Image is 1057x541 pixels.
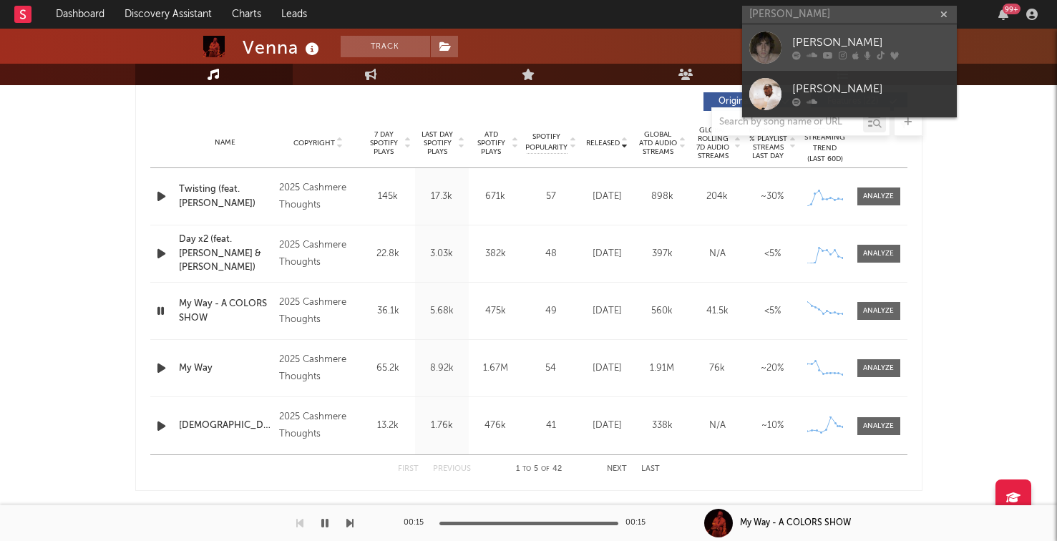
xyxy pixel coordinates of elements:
button: First [398,465,419,473]
div: 17.3k [419,190,465,204]
div: [DATE] [583,304,631,318]
div: ~ 20 % [749,361,797,376]
div: 57 [526,190,576,204]
input: Search by song name or URL [712,117,863,128]
span: 7 Day Spotify Plays [365,130,403,156]
div: 560k [638,304,686,318]
div: 2025 Cashmere Thoughts [279,237,357,271]
div: 5.68k [419,304,465,318]
div: 49 [526,304,576,318]
div: [DATE] [583,361,631,376]
a: Day x2 (feat. [PERSON_NAME] & [PERSON_NAME]) [179,233,273,275]
div: Name [179,137,273,148]
a: [DEMOGRAPHIC_DATA] [179,419,273,433]
a: Twisting (feat. [PERSON_NAME]) [179,182,273,210]
span: Copyright [293,139,335,147]
div: 898k [638,190,686,204]
div: 22.8k [365,247,411,261]
div: [PERSON_NAME] [792,81,950,98]
div: ~ 30 % [749,190,797,204]
div: 65.2k [365,361,411,376]
div: My Way - A COLORS SHOW [740,517,851,530]
div: [DATE] [583,247,631,261]
span: of [541,466,550,472]
span: Global ATD Audio Streams [638,130,678,156]
div: 54 [526,361,576,376]
div: 382k [472,247,519,261]
div: 476k [472,419,519,433]
div: [PERSON_NAME] [792,34,950,52]
a: My Way [179,361,273,376]
div: 397k [638,247,686,261]
span: Last Day Spotify Plays [419,130,457,156]
button: Previous [433,465,471,473]
input: Search for artists [742,6,957,24]
div: 2025 Cashmere Thoughts [279,409,357,443]
div: 145k [365,190,411,204]
div: Venna [243,36,323,59]
div: 204k [693,190,741,204]
span: Estimated % Playlist Streams Last Day [749,126,788,160]
div: 13.2k [365,419,411,433]
div: 3.03k [419,247,465,261]
button: Last [641,465,660,473]
div: [DATE] [583,419,631,433]
div: ~ 10 % [749,419,797,433]
div: 48 [526,247,576,261]
div: [DATE] [583,190,631,204]
div: 2025 Cashmere Thoughts [279,351,357,386]
span: Global Rolling 7D Audio Streams [693,126,733,160]
div: 41 [526,419,576,433]
div: 41.5k [693,304,741,318]
div: 76k [693,361,741,376]
div: 475k [472,304,519,318]
div: 99 + [1003,4,1021,14]
div: N/A [693,247,741,261]
div: 1 5 42 [500,461,578,478]
span: Originals ( 20 ) [713,97,779,106]
span: ATD Spotify Plays [472,130,510,156]
div: 00:15 [625,515,654,532]
span: Spotify Popularity [525,132,568,153]
a: My Way - A COLORS SHOW [179,297,273,325]
div: 671k [472,190,519,204]
div: <5% [749,247,797,261]
div: 36.1k [365,304,411,318]
div: 2025 Cashmere Thoughts [279,294,357,328]
span: to [522,466,531,472]
div: 1.91M [638,361,686,376]
div: 8.92k [419,361,465,376]
div: 1.76k [419,419,465,433]
button: Next [607,465,627,473]
div: 338k [638,419,686,433]
a: [PERSON_NAME] [742,24,957,71]
a: [PERSON_NAME] [742,71,957,117]
div: 00:15 [404,515,432,532]
div: 2025 Cashmere Thoughts [279,180,357,214]
span: Released [586,139,620,147]
div: Global Streaming Trend (Last 60D) [804,122,847,165]
button: Originals(20) [703,92,800,111]
div: <5% [749,304,797,318]
div: 1.67M [472,361,519,376]
div: N/A [693,419,741,433]
button: 99+ [998,9,1008,20]
button: Track [341,36,430,57]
